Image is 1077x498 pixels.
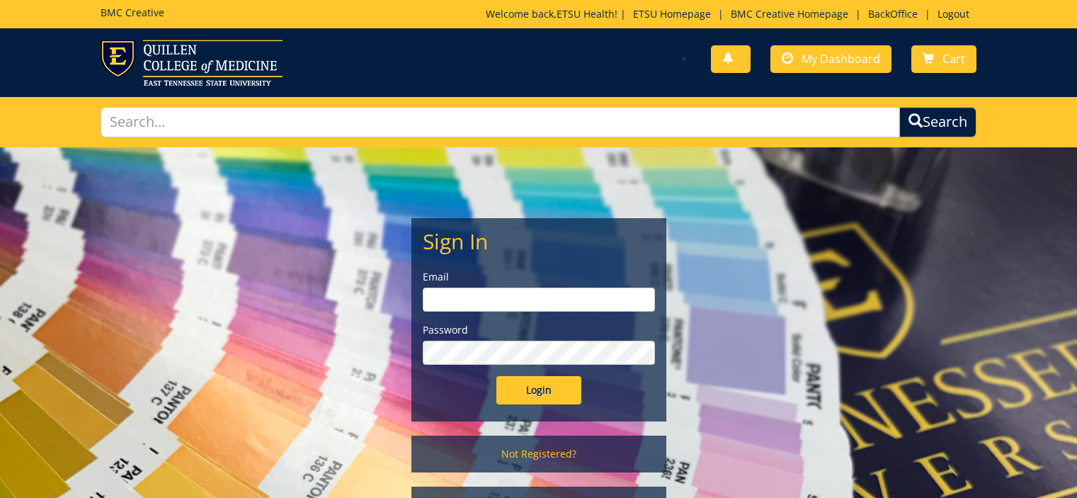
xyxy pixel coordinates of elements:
[942,51,965,67] span: Cart
[423,323,655,337] label: Password
[899,107,976,137] button: Search
[724,7,855,21] a: BMC Creative Homepage
[423,230,655,253] h2: Sign In
[911,45,976,73] a: Cart
[557,7,615,21] a: ETSU Health
[101,40,283,86] img: ETSU logo
[101,7,164,18] h5: BMC Creative
[423,270,655,284] label: Email
[101,107,901,137] input: Search...
[861,7,925,21] a: BackOffice
[486,7,976,21] p: Welcome back, ! | | | |
[770,45,891,73] a: My Dashboard
[930,7,976,21] a: Logout
[411,436,666,472] a: Not Registered?
[496,376,581,404] input: Login
[626,7,718,21] a: ETSU Homepage
[802,51,880,67] span: My Dashboard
